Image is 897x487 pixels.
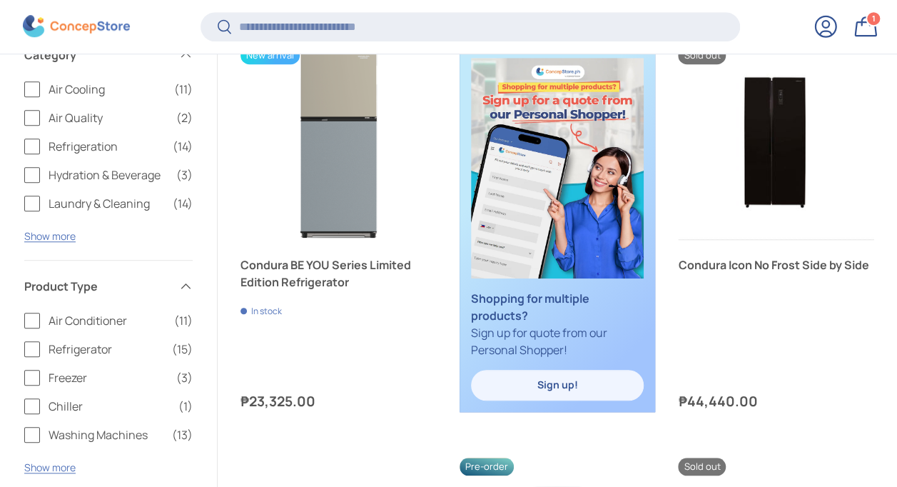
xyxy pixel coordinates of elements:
[174,81,193,98] span: (11)
[173,195,193,212] span: (14)
[49,81,166,98] span: Air Cooling
[678,458,726,476] span: Sold out
[24,229,76,243] button: Show more
[176,109,193,126] span: (2)
[49,398,170,415] span: Chiller
[174,312,193,329] span: (11)
[173,138,193,155] span: (14)
[240,256,437,291] a: Condura BE YOU Series Limited Edition Refrigerator
[678,46,726,64] span: Sold out
[172,426,193,443] span: (13)
[49,166,168,184] span: Hydration & Beverage
[24,278,170,295] span: Product Type
[678,46,874,243] a: Condura Icon No Frost Side by Side
[49,369,168,386] span: Freezer
[172,341,193,358] span: (15)
[24,46,170,64] span: Category
[240,46,437,243] a: Condura BE YOU Series Limited Edition Refrigerator
[176,166,193,184] span: (3)
[24,261,193,312] summary: Product Type
[24,29,193,81] summary: Category
[471,370,644,401] a: Sign up!
[49,341,163,358] span: Refrigerator
[471,290,644,358] p: Sign up for quote from our Personal Shopper!
[460,458,514,476] span: Pre-order
[872,14,876,24] span: 1
[176,369,193,386] span: (3)
[178,398,193,415] span: (1)
[471,291,589,323] strong: Shopping for multiple products?
[49,138,164,155] span: Refrigeration
[24,461,76,474] button: Show more
[240,46,300,64] span: New arrival
[678,256,874,273] a: Condura Icon No Frost Side by Side
[23,16,130,38] img: ConcepStore
[49,195,164,212] span: Laundry & Cleaning
[49,426,163,443] span: Washing Machines
[49,312,166,329] span: Air Conditioner
[49,109,168,126] span: Air Quality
